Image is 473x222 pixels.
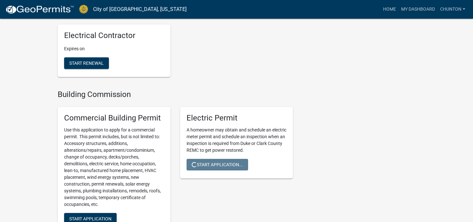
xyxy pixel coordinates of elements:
[64,57,109,69] button: Start Renewal
[187,127,286,154] p: A homeowner may obtain and schedule an electric meter permit and schedule an inspection when an i...
[79,5,88,14] img: City of Jeffersonville, Indiana
[58,7,293,82] wm-registration-list-section: My Contractor Registration Renewals
[192,162,243,167] span: Start Application...
[58,90,293,99] h4: Building Commission
[438,3,468,15] a: chunton
[93,4,187,15] a: City of [GEOGRAPHIC_DATA], [US_STATE]
[187,159,248,170] button: Start Application...
[64,127,164,208] p: Use this application to apply for a commercial permit. This permit includes, but is not limited t...
[69,216,111,221] span: Start Application
[399,3,438,15] a: My Dashboard
[64,113,164,123] h5: Commercial Building Permit
[381,3,399,15] a: Home
[69,61,104,66] span: Start Renewal
[187,113,286,123] h5: Electric Permit
[64,31,164,40] h5: Electrical Contractor
[64,45,164,52] p: Expires on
